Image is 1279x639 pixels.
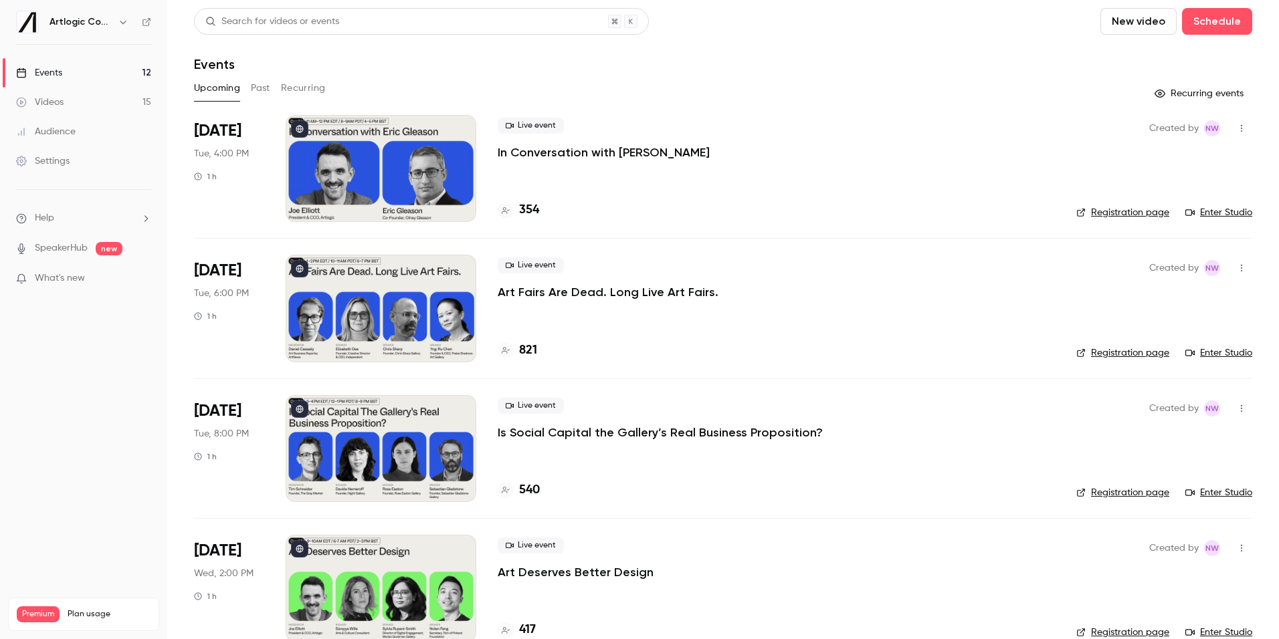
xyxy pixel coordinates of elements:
span: NW [1205,120,1219,136]
img: Artlogic Connect 2025 [17,11,38,33]
div: Audience [16,125,76,138]
span: [DATE] [194,260,241,281]
a: SpeakerHub [35,241,88,255]
button: Past [251,78,270,99]
span: NW [1205,400,1219,416]
div: Events [16,66,62,80]
a: In Conversation with [PERSON_NAME] [498,144,710,160]
button: Upcoming [194,78,240,99]
span: Tue, 6:00 PM [194,287,249,300]
span: Natasha Whiffin [1204,120,1220,136]
div: 1 h [194,451,217,462]
span: Natasha Whiffin [1204,540,1220,556]
button: Recurring events [1149,83,1252,104]
a: 821 [498,342,537,360]
span: new [96,242,122,255]
div: 1 h [194,591,217,602]
a: 417 [498,621,536,639]
a: Art Fairs Are Dead. Long Live Art Fairs. [498,284,718,300]
span: NW [1205,540,1219,556]
span: Plan usage [68,609,151,620]
a: Art Deserves Better Design [498,564,654,580]
div: Sep 16 Tue, 6:00 PM (Europe/London) [194,255,264,362]
span: Created by [1149,540,1199,556]
span: Live event [498,537,564,553]
span: What's new [35,271,85,285]
a: Registration page [1076,486,1169,499]
div: Sep 16 Tue, 8:00 PM (Europe/London) [194,395,264,502]
span: Natasha Whiffin [1204,260,1220,276]
div: 1 h [194,311,217,322]
span: Premium [17,606,60,622]
a: Enter Studio [1185,346,1252,360]
a: Is Social Capital the Gallery’s Real Business Proposition? [498,424,823,440]
span: Wed, 2:00 PM [194,567,254,580]
a: Registration page [1076,626,1169,639]
a: Registration page [1076,346,1169,360]
h4: 417 [519,621,536,639]
span: Tue, 8:00 PM [194,427,249,440]
button: Schedule [1182,8,1252,35]
div: 1 h [194,171,217,182]
span: Live event [498,257,564,273]
span: [DATE] [194,400,241,422]
span: Live event [498,118,564,134]
span: Created by [1149,120,1199,136]
span: NW [1205,260,1219,276]
li: help-dropdown-opener [16,211,151,225]
span: Natasha Whiffin [1204,400,1220,416]
h4: 821 [519,342,537,360]
span: Live event [498,398,564,414]
span: Created by [1149,260,1199,276]
iframe: Noticeable Trigger [135,273,151,285]
button: New video [1100,8,1177,35]
a: Enter Studio [1185,206,1252,219]
a: Enter Studio [1185,486,1252,499]
a: 540 [498,481,540,499]
span: Help [35,211,54,225]
span: [DATE] [194,120,241,142]
div: Search for videos or events [205,15,339,29]
a: Enter Studio [1185,626,1252,639]
span: Created by [1149,400,1199,416]
span: Tue, 4:00 PM [194,147,249,160]
button: Recurring [281,78,326,99]
h4: 540 [519,481,540,499]
h1: Events [194,56,235,72]
a: 354 [498,201,539,219]
span: [DATE] [194,540,241,561]
h4: 354 [519,201,539,219]
div: Sep 16 Tue, 4:00 PM (Europe/Dublin) [194,115,264,222]
div: Videos [16,96,64,109]
h6: Artlogic Connect 2025 [50,15,112,29]
a: Registration page [1076,206,1169,219]
div: Settings [16,154,70,168]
